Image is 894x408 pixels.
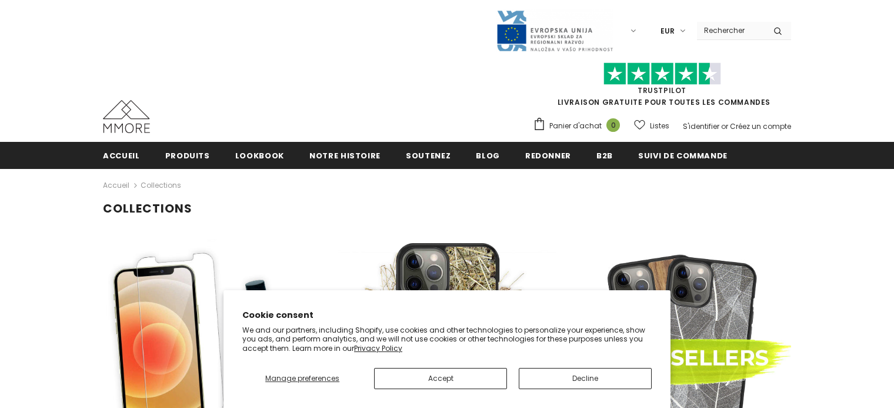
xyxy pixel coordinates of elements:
span: Produits [165,150,210,161]
a: S'identifier [683,121,719,131]
img: Faites confiance aux étoiles pilotes [603,62,721,85]
span: Suivi de commande [638,150,728,161]
img: Javni Razpis [496,9,613,52]
a: Produits [165,142,210,168]
span: Collections [141,178,181,193]
a: soutenez [406,142,451,168]
span: LIVRAISON GRATUITE POUR TOUTES LES COMMANDES [533,68,791,107]
a: Notre histoire [309,142,381,168]
button: Manage preferences [242,368,362,389]
button: Decline [519,368,652,389]
a: Panier d'achat 0 [533,117,626,135]
h1: Collections [103,201,791,216]
p: We and our partners, including Shopify, use cookies and other technologies to personalize your ex... [242,326,652,353]
span: soutenez [406,150,451,161]
a: Privacy Policy [354,343,402,353]
a: Redonner [525,142,571,168]
a: Accueil [103,142,140,168]
a: Blog [476,142,500,168]
span: EUR [661,25,675,37]
span: Redonner [525,150,571,161]
a: Lookbook [235,142,284,168]
span: or [721,121,728,131]
input: Search Site [697,22,765,39]
button: Accept [374,368,507,389]
span: 0 [606,118,620,132]
span: Manage preferences [265,373,339,383]
span: Panier d'achat [549,120,602,132]
a: Accueil [103,178,129,193]
a: Suivi de commande [638,142,728,168]
a: Javni Razpis [496,25,613,35]
span: Lookbook [235,150,284,161]
h2: Cookie consent [242,309,652,321]
img: Cas MMORE [103,100,150,133]
a: Créez un compte [730,121,791,131]
a: B2B [596,142,613,168]
span: B2B [596,150,613,161]
a: TrustPilot [638,85,686,95]
a: Listes [634,115,669,136]
span: Blog [476,150,500,161]
span: Notre histoire [309,150,381,161]
span: Listes [650,120,669,132]
span: Accueil [103,150,140,161]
